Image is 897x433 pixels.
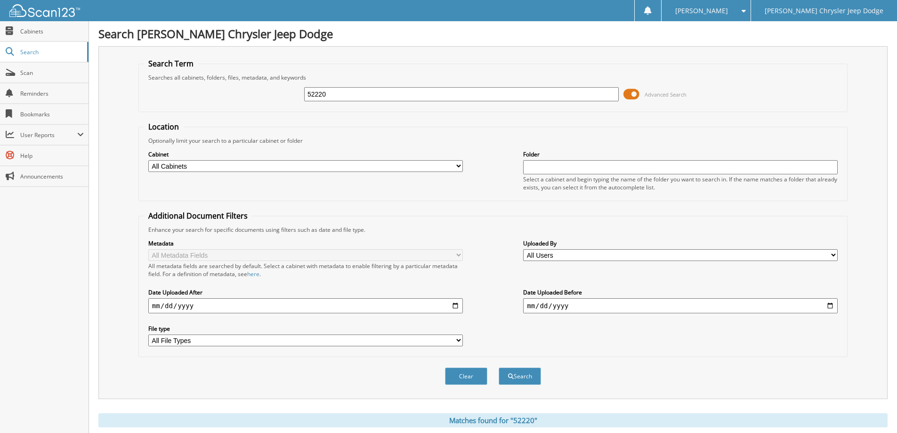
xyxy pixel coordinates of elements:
[148,150,463,158] label: Cabinet
[247,270,259,278] a: here
[144,122,184,132] legend: Location
[144,58,198,69] legend: Search Term
[445,368,487,385] button: Clear
[144,74,842,82] div: Searches all cabinets, folders, files, metadata, and keywords
[20,152,84,160] span: Help
[144,137,842,145] div: Optionally limit your search to a particular cabinet or folder
[523,150,838,158] label: Folder
[148,325,463,333] label: File type
[20,90,84,98] span: Reminders
[20,48,82,56] span: Search
[20,131,77,139] span: User Reports
[765,8,883,14] span: [PERSON_NAME] Chrysler Jeep Dodge
[523,175,838,191] div: Select a cabinet and begin typing the name of the folder you want to search in. If the name match...
[499,368,541,385] button: Search
[645,91,687,98] span: Advanced Search
[523,239,838,247] label: Uploaded By
[20,110,84,118] span: Bookmarks
[9,4,80,17] img: scan123-logo-white.svg
[148,298,463,313] input: start
[144,226,842,234] div: Enhance your search for specific documents using filters such as date and file type.
[148,288,463,296] label: Date Uploaded After
[144,211,252,221] legend: Additional Document Filters
[20,172,84,180] span: Announcements
[98,26,888,41] h1: Search [PERSON_NAME] Chrysler Jeep Dodge
[148,262,463,278] div: All metadata fields are searched by default. Select a cabinet with metadata to enable filtering b...
[98,413,888,427] div: Matches found for "52220"
[675,8,728,14] span: [PERSON_NAME]
[523,298,838,313] input: end
[20,69,84,77] span: Scan
[523,288,838,296] label: Date Uploaded Before
[20,27,84,35] span: Cabinets
[148,239,463,247] label: Metadata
